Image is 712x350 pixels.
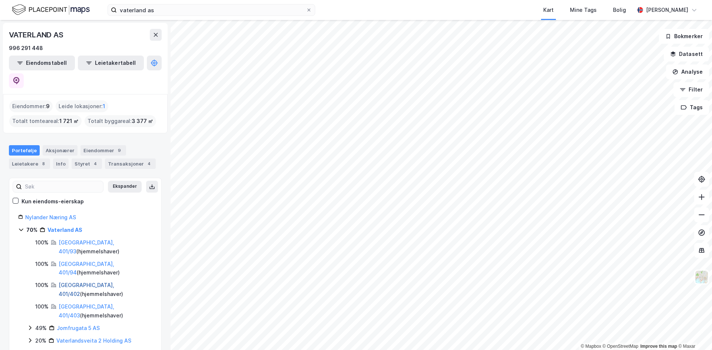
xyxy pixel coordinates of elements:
[9,145,40,156] div: Portefølje
[613,6,626,14] div: Bolig
[116,147,123,154] div: 9
[103,102,105,111] span: 1
[22,197,84,206] div: Kun eiendoms-eierskap
[666,64,709,79] button: Analyse
[80,145,126,156] div: Eiendommer
[9,100,53,112] div: Eiendommer :
[35,302,49,311] div: 100%
[43,145,78,156] div: Aksjonærer
[59,238,152,256] div: ( hjemmelshaver )
[59,239,114,254] a: [GEOGRAPHIC_DATA], 401/93
[59,281,152,299] div: ( hjemmelshaver )
[59,261,114,276] a: [GEOGRAPHIC_DATA], 401/94
[35,260,49,269] div: 100%
[40,160,47,167] div: 8
[46,102,50,111] span: 9
[35,336,46,345] div: 20%
[57,325,100,331] a: Jomfrugata 5 AS
[26,226,37,234] div: 70%
[35,238,49,247] div: 100%
[56,337,131,344] a: Vaterlandsveita 2 Holding AS
[108,181,142,193] button: Ekspander
[59,282,114,297] a: [GEOGRAPHIC_DATA], 401/402
[675,314,712,350] div: Kontrollprogram for chat
[35,324,47,333] div: 49%
[105,159,156,169] div: Transaksjoner
[695,270,709,284] img: Z
[673,82,709,97] button: Filter
[59,303,114,319] a: [GEOGRAPHIC_DATA], 401/403
[145,160,153,167] div: 4
[25,214,76,220] a: Nylander Næring AS
[640,344,677,349] a: Improve this map
[570,6,597,14] div: Mine Tags
[603,344,639,349] a: OpenStreetMap
[59,260,152,277] div: ( hjemmelshaver )
[56,100,108,112] div: Leide lokasjoner :
[581,344,601,349] a: Mapbox
[59,302,152,320] div: ( hjemmelshaver )
[659,29,709,44] button: Bokmerker
[117,4,306,16] input: Søk på adresse, matrikkel, gårdeiere, leietakere eller personer
[675,100,709,115] button: Tags
[78,56,144,70] button: Leietakertabell
[92,160,99,167] div: 4
[132,117,153,126] span: 3 377 ㎡
[664,47,709,61] button: Datasett
[72,159,102,169] div: Styret
[12,3,90,16] img: logo.f888ab2527a4732fd821a326f86c7f29.svg
[35,281,49,290] div: 100%
[9,29,65,41] div: VATERLAND AS
[47,227,82,233] a: Vaterland AS
[85,115,156,127] div: Totalt byggareal :
[675,314,712,350] iframe: Chat Widget
[9,56,75,70] button: Eiendomstabell
[9,44,43,53] div: 996 291 448
[53,159,69,169] div: Info
[59,117,79,126] span: 1 721 ㎡
[22,181,103,192] input: Søk
[9,115,82,127] div: Totalt tomteareal :
[543,6,554,14] div: Kart
[646,6,688,14] div: [PERSON_NAME]
[9,159,50,169] div: Leietakere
